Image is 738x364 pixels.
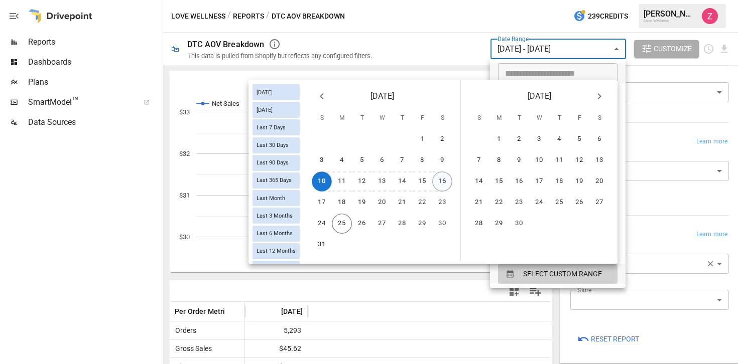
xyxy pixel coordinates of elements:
button: 30 [509,214,529,234]
span: [DATE] [371,89,394,103]
button: 27 [372,214,392,234]
span: Saturday [590,108,608,128]
div: Last 6 Months [253,226,300,242]
button: 29 [489,214,509,234]
button: 1 [412,129,432,149]
div: [DATE] [253,102,300,118]
button: 16 [432,171,452,192]
button: 8 [412,150,432,170]
span: Tuesday [510,108,528,128]
button: 14 [469,171,489,192]
button: 22 [412,193,432,213]
button: 20 [372,193,392,213]
button: 25 [549,193,569,213]
button: SELECT CUSTOM RANGE [498,264,618,284]
button: 7 [392,150,412,170]
button: 6 [372,150,392,170]
button: 4 [332,150,352,170]
span: [DATE] [528,89,551,103]
button: 8 [489,150,509,170]
span: Friday [570,108,588,128]
button: 2 [509,129,529,149]
button: 10 [529,150,549,170]
button: 13 [589,150,609,170]
div: [DATE] [253,84,300,100]
button: 25 [332,214,352,234]
span: Last 365 Days [253,177,296,184]
button: 4 [549,129,569,149]
button: 15 [489,171,509,192]
button: 31 [312,235,332,255]
div: Last Month [253,190,300,206]
button: 12 [352,171,372,192]
button: 26 [352,214,372,234]
button: 16 [509,171,529,192]
span: [DATE] [253,107,277,113]
span: [DATE] [253,89,277,96]
button: 22 [489,193,509,213]
button: 23 [509,193,529,213]
button: 29 [412,214,432,234]
div: Last 90 Days [253,155,300,171]
span: Monday [333,108,351,128]
button: 18 [332,193,352,213]
span: Wednesday [530,108,548,128]
div: Last 365 Days [253,172,300,189]
span: Last 6 Months [253,230,297,237]
span: Last 30 Days [253,142,293,148]
div: Last 7 Days [253,119,300,135]
span: Tuesday [353,108,371,128]
button: 23 [432,193,452,213]
button: 11 [549,150,569,170]
span: Saturday [433,108,451,128]
button: 17 [529,171,549,192]
span: Last Month [253,195,289,202]
div: Last 3 Months [253,208,300,224]
button: 15 [412,171,432,192]
span: Thursday [550,108,568,128]
button: 28 [469,214,489,234]
button: 27 [589,193,609,213]
button: 20 [589,171,609,192]
button: 3 [312,150,332,170]
button: Previous month [312,86,332,106]
button: 18 [549,171,569,192]
span: Sunday [470,108,488,128]
span: Last 90 Days [253,159,293,166]
button: 24 [529,193,549,213]
button: 9 [509,150,529,170]
button: 9 [432,150,452,170]
button: 12 [569,150,589,170]
button: 19 [569,171,589,192]
button: 13 [372,171,392,192]
button: 21 [392,193,412,213]
div: Last Year [253,261,300,277]
span: Last 3 Months [253,213,297,219]
button: 7 [469,150,489,170]
button: 6 [589,129,609,149]
div: Last 12 Months [253,243,300,259]
button: 17 [312,193,332,213]
button: 5 [569,129,589,149]
button: 26 [569,193,589,213]
span: Last 7 Days [253,124,290,131]
span: Wednesday [373,108,391,128]
button: 3 [529,129,549,149]
span: Sunday [313,108,331,128]
button: 5 [352,150,372,170]
button: 1 [489,129,509,149]
button: 28 [392,214,412,234]
button: 30 [432,214,452,234]
span: Last 12 Months [253,248,300,254]
span: SELECT CUSTOM RANGE [523,268,602,280]
button: 10 [312,171,332,192]
div: Last 30 Days [253,137,300,153]
span: Monday [490,108,508,128]
button: Next month [589,86,609,106]
button: 19 [352,193,372,213]
button: 14 [392,171,412,192]
span: Friday [413,108,431,128]
button: 21 [469,193,489,213]
button: 24 [312,214,332,234]
button: 11 [332,171,352,192]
